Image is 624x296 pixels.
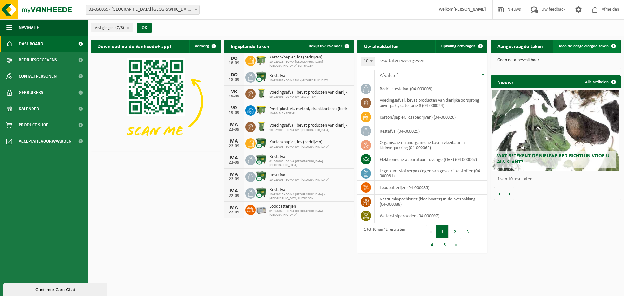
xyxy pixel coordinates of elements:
[256,204,267,215] img: PB-LB-0680-HPE-GY-01
[115,26,124,30] count: (7/8)
[256,104,267,115] img: WB-1100-HPE-GN-50
[497,153,609,165] span: Wat betekent de nieuwe RED-richtlijn voor u als klant?
[227,205,240,210] div: MA
[380,73,398,78] span: Afvalstof
[491,40,550,52] h2: Aangevraagde taken
[86,5,200,15] span: 01-066065 - BOMA NV - ANTWERPEN NOORDERLAAN - ANTWERPEN
[426,225,436,238] button: Previous
[269,209,351,217] span: 01-066065 - BOMA [GEOGRAPHIC_DATA] - [GEOGRAPHIC_DATA]
[189,40,220,53] button: Verberg
[504,187,514,200] button: Volgende
[227,161,240,165] div: 22-09
[256,71,267,82] img: WB-1100-CU
[438,238,451,251] button: 5
[19,52,57,68] span: Bedrijfsgegevens
[461,225,474,238] button: 3
[227,188,240,194] div: MA
[227,144,240,148] div: 22-09
[137,23,152,33] button: OK
[256,171,267,182] img: WB-1100-CU
[227,61,240,66] div: 18-09
[497,58,614,63] p: Geen data beschikbaar.
[256,55,267,66] img: WB-1100-HPE-GN-50
[227,106,240,111] div: VR
[492,90,619,171] a: Wat betekent de nieuwe RED-richtlijn voor u als klant?
[375,96,487,110] td: voedingsafval, bevat producten van dierlijke oorsprong, onverpakt, categorie 3 (04-000024)
[256,121,267,132] img: WB-0140-HPE-GN-50
[375,110,487,124] td: karton/papier, los (bedrijven) (04-000026)
[553,40,620,53] a: Toon de aangevraagde taken
[269,107,351,112] span: Pmd (plastiek, metaal, drankkartons) (bedrijven)
[494,187,504,200] button: Vorige
[19,68,57,84] span: Contactpersonen
[256,187,267,198] img: WB-1100-CU
[269,187,351,193] span: Restafval
[491,75,520,88] h2: Nieuws
[227,172,240,177] div: MA
[91,23,133,32] button: Vestigingen(7/8)
[227,72,240,78] div: DO
[375,152,487,166] td: elektronische apparatuur - overige (OVE) (04-000067)
[19,19,39,36] span: Navigatie
[269,90,351,95] span: Voedingsafval, bevat producten van dierlijke oorsprong, onverpakt, categorie 3
[91,40,178,52] h2: Download nu de Vanheede+ app!
[375,195,487,209] td: natriumhypochloriet (bleekwater) in kleinverpakking (04-000088)
[375,138,487,152] td: organische en anorganische basen vloeibaar in kleinverpakking (04-000062)
[304,40,354,53] a: Bekijk uw kalender
[95,23,124,33] span: Vestigingen
[19,36,43,52] span: Dashboard
[227,210,240,215] div: 22-09
[227,177,240,182] div: 22-09
[269,55,351,60] span: Karton/papier, los (bedrijven)
[375,181,487,195] td: loodbatterijen (04-000085)
[19,117,48,133] span: Product Shop
[269,178,329,182] span: 10-929006 - BOMA NV - [GEOGRAPHIC_DATA]
[227,194,240,198] div: 22-09
[269,154,351,160] span: Restafval
[19,101,39,117] span: Kalender
[449,225,461,238] button: 2
[269,112,351,116] span: 10-964743 - SEIFAR
[309,44,342,48] span: Bekijk uw kalender
[256,88,267,99] img: WB-0140-HPE-GN-50
[19,84,43,101] span: Gebruikers
[361,57,375,66] span: 10
[269,193,351,200] span: 10-929015 - BOMA [GEOGRAPHIC_DATA] - [GEOGRAPHIC_DATA] LUITHAGEN
[86,5,199,14] span: 01-066065 - BOMA NV - ANTWERPEN NOORDERLAAN - ANTWERPEN
[91,53,221,150] img: Download de VHEPlus App
[269,145,329,149] span: 10-929006 - BOMA NV - [GEOGRAPHIC_DATA]
[269,160,351,167] span: 01-066065 - BOMA [GEOGRAPHIC_DATA] - [GEOGRAPHIC_DATA]
[227,139,240,144] div: MA
[426,238,438,251] button: 4
[227,56,240,61] div: DO
[361,225,405,252] div: 1 tot 10 van 42 resultaten
[269,60,351,68] span: 10-929015 - BOMA [GEOGRAPHIC_DATA] - [GEOGRAPHIC_DATA] LUITHAGEN
[256,137,267,148] img: WB-1100-CU
[227,155,240,161] div: MA
[227,127,240,132] div: 22-09
[497,177,617,182] p: 1 van 10 resultaten
[269,128,351,132] span: 10-929006 - BOMA NV - [GEOGRAPHIC_DATA]
[195,44,209,48] span: Verberg
[227,94,240,99] div: 19-09
[19,133,71,149] span: Acceptatievoorwaarden
[453,7,486,12] strong: [PERSON_NAME]
[436,225,449,238] button: 1
[269,140,329,145] span: Karton/papier, los (bedrijven)
[580,75,620,88] a: Alle artikelen
[441,44,475,48] span: Ophaling aanvragen
[269,73,329,79] span: Restafval
[378,58,424,63] label: resultaten weergeven
[256,154,267,165] img: WB-1100-CU
[375,166,487,181] td: lege kunststof verpakkingen van gevaarlijke stoffen (04-000081)
[375,82,487,96] td: bedrijfsrestafval (04-000008)
[269,95,351,99] span: 10-929001 - BOMA NV - ZAVENTEM
[435,40,487,53] a: Ophaling aanvragen
[224,40,276,52] h2: Ingeplande taken
[227,111,240,115] div: 19-09
[269,79,329,83] span: 10-928988 - BOMA NV - [GEOGRAPHIC_DATA]
[227,122,240,127] div: MA
[227,89,240,94] div: VR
